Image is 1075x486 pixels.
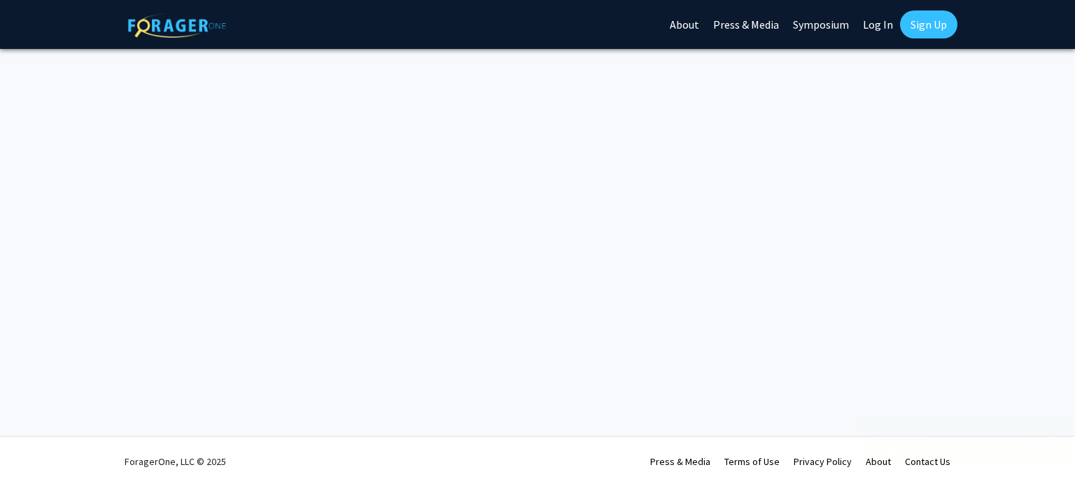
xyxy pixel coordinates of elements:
[125,437,226,486] div: ForagerOne, LLC © 2025
[650,455,710,468] a: Press & Media
[865,423,1047,444] div: Success
[865,444,1047,458] div: Login Success
[900,10,957,38] a: Sign Up
[128,13,226,38] img: ForagerOne Logo
[794,455,852,468] a: Privacy Policy
[724,455,780,468] a: Terms of Use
